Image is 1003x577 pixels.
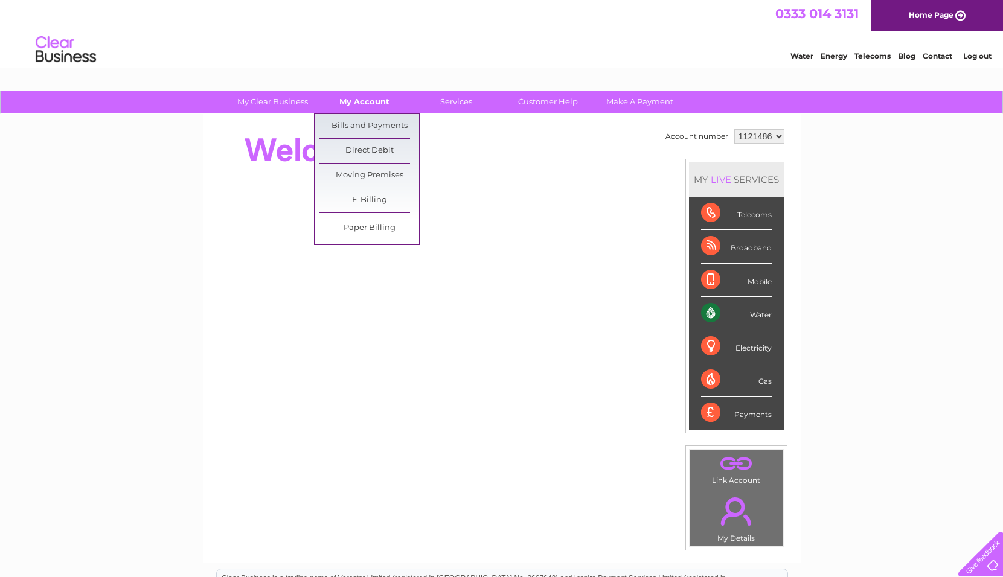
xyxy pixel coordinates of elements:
a: Log out [963,51,992,60]
a: My Clear Business [223,91,322,113]
td: My Details [690,487,783,546]
div: Payments [701,397,772,429]
a: Blog [898,51,915,60]
a: E-Billing [319,188,419,212]
a: Moving Premises [319,164,419,188]
div: Clear Business is a trading name of Verastar Limited (registered in [GEOGRAPHIC_DATA] No. 3667643... [217,7,787,59]
a: Telecoms [854,51,891,60]
img: logo.png [35,31,97,68]
a: Bills and Payments [319,114,419,138]
a: Paper Billing [319,216,419,240]
div: Water [701,297,772,330]
div: Telecoms [701,197,772,230]
a: Energy [821,51,847,60]
div: Gas [701,363,772,397]
a: Water [790,51,813,60]
a: Direct Debit [319,139,419,163]
div: Broadband [701,230,772,263]
div: Mobile [701,264,772,297]
a: 0333 014 3131 [775,6,859,21]
div: LIVE [708,174,734,185]
a: . [693,490,780,532]
div: MY SERVICES [689,162,784,197]
a: Contact [923,51,952,60]
a: Services [406,91,506,113]
td: Link Account [690,450,783,488]
a: Make A Payment [590,91,690,113]
td: Account number [662,126,731,147]
a: My Account [315,91,414,113]
div: Electricity [701,330,772,363]
a: . [693,453,780,474]
a: Customer Help [498,91,598,113]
